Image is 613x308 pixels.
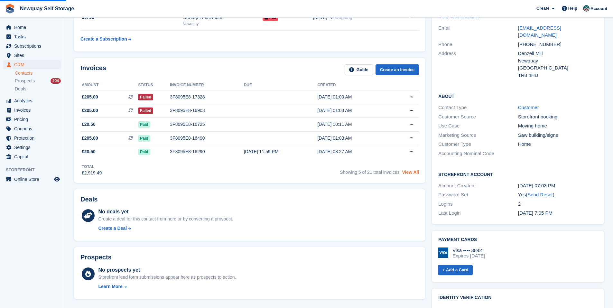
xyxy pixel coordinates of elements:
a: menu [3,143,61,152]
a: menu [3,51,61,60]
div: Yes [518,191,598,199]
div: [GEOGRAPHIC_DATA] [518,64,598,72]
a: Contacts [15,70,61,76]
div: Visa •••• 3842 [452,247,485,253]
div: [DATE] 01:03 AM [317,135,390,142]
div: Create a Subscription [80,36,127,42]
img: stora-icon-8386f47178a22dfd0bd8f6a31ec36ba5ce8667c1dd55bd0f319d3a0aa187defe.svg [5,4,15,14]
span: CRM [14,60,53,69]
a: Prospects 204 [15,78,61,84]
span: £20.50 [82,121,96,128]
h2: About [438,93,598,99]
span: £205.00 [82,94,98,100]
a: menu [3,106,61,115]
a: menu [3,115,61,124]
div: Accounting Nominal Code [438,150,518,157]
span: Showing 5 of 21 total invoices [340,170,399,175]
span: Protection [14,134,53,143]
span: Failed [138,107,153,114]
div: Marketing Source [438,132,518,139]
h2: Prospects [80,254,112,261]
a: menu [3,32,61,41]
a: menu [3,134,61,143]
div: [DATE] 11:59 PM [244,148,318,155]
div: Logins [438,201,518,208]
div: [PHONE_NUMBER] [518,41,598,48]
span: Account [590,5,607,12]
div: Create a deal for this contact from here or by converting a prospect. [98,216,233,222]
th: Created [317,80,390,90]
span: £205.00 [82,107,98,114]
div: [DATE] 01:03 AM [317,107,390,114]
a: [EMAIL_ADDRESS][DOMAIN_NAME] [518,25,561,38]
a: Learn More [98,283,236,290]
span: Analytics [14,96,53,105]
h2: Invoices [80,64,106,75]
time: 2024-08-22 18:05:24 UTC [518,210,553,216]
span: Coupons [14,124,53,133]
div: Use Case [438,122,518,130]
a: Customer [518,105,539,110]
img: Visa Logo [438,247,448,258]
div: Contact Type [438,104,518,111]
div: No prospects yet [98,266,236,274]
span: F35 [263,14,278,21]
div: 204 [51,78,61,84]
span: ( ) [526,192,554,197]
a: Send Reset [527,192,553,197]
span: Settings [14,143,53,152]
a: Create an Invoice [376,64,419,75]
span: Capital [14,152,53,161]
div: Last Login [438,210,518,217]
span: Ongoing [335,15,352,20]
div: 3F8095E8-17328 [170,94,244,100]
span: £205.00 [82,135,98,142]
div: Storefront lead form submissions appear here as prospects to action. [98,274,236,281]
div: Newquay [182,21,263,27]
div: £2,919.49 [82,170,102,176]
a: + Add a Card [438,265,473,275]
img: Tina [583,5,590,12]
a: menu [3,96,61,105]
div: Password Set [438,191,518,199]
span: Storefront [6,167,64,173]
div: Customer Source [438,113,518,121]
span: Paid [138,149,150,155]
h2: Storefront Account [438,171,598,177]
h2: Identity verification [438,295,598,300]
span: Online Store [14,175,53,184]
div: 3F8095E8-16725 [170,121,244,128]
div: No deals yet [98,208,233,216]
a: Create a Subscription [80,33,131,45]
span: Sites [14,51,53,60]
div: Email [438,24,518,39]
div: Newquay [518,57,598,65]
div: [DATE] 10:11 AM [317,121,390,128]
th: Invoice number [170,80,244,90]
div: [DATE] 07:03 PM [518,182,598,190]
a: Preview store [53,175,61,183]
span: Subscriptions [14,42,53,51]
h2: Deals [80,196,98,203]
div: Moving home [518,122,598,130]
span: Invoices [14,106,53,115]
span: Home [14,23,53,32]
span: Help [568,5,577,12]
div: 160 SqFt First Floor [182,14,263,21]
div: Customer Type [438,141,518,148]
div: Create a Deal [98,225,127,232]
th: Due [244,80,318,90]
div: [DATE] 01:00 AM [317,94,390,100]
a: menu [3,124,61,133]
span: [DATE] [313,14,327,21]
div: 3F8095E8-16290 [170,148,244,155]
div: 3F8095E8-16903 [170,107,244,114]
div: Expires [DATE] [452,253,485,259]
span: Paid [138,121,150,128]
h2: Payment cards [438,237,598,242]
span: Paid [138,135,150,142]
a: View All [402,170,419,175]
div: TR8 4HD [518,72,598,79]
div: Saw building/signs [518,132,598,139]
div: Account Created [438,182,518,190]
